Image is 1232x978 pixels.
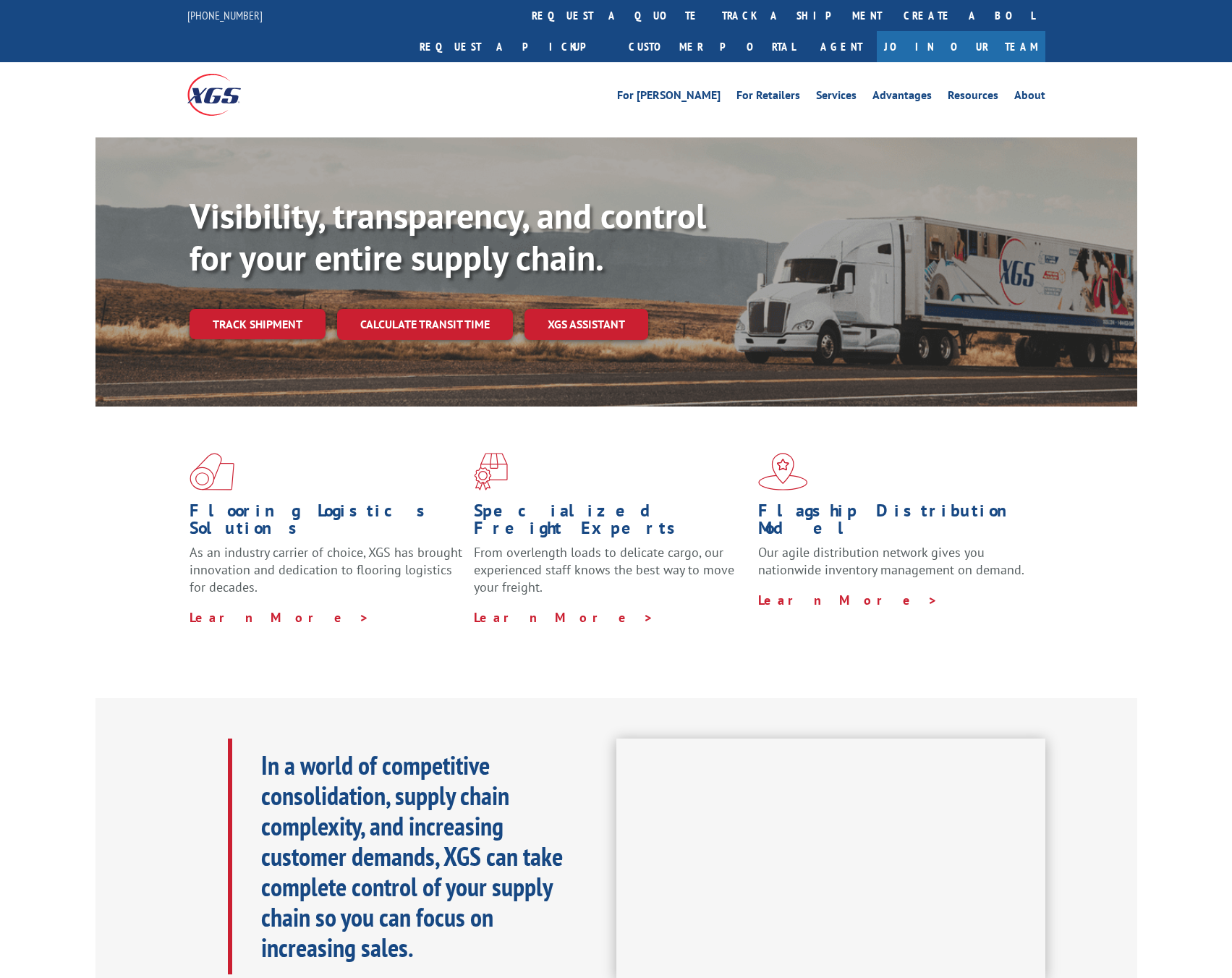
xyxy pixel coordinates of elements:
[618,31,806,62] a: Customer Portal
[758,453,808,490] img: xgs-icon-flagship-distribution-model-red
[524,309,648,340] a: XGS ASSISTANT
[877,31,1045,62] a: Join Our Team
[190,193,706,280] b: Visibility, transparency, and control for your entire supply chain.
[190,544,462,595] span: As an industry carrier of choice, XGS has brought innovation and dedication to flooring logistics...
[948,90,998,106] a: Resources
[190,609,370,626] a: Learn More >
[261,748,563,964] b: In a world of competitive consolidation, supply chain complexity, and increasing customer demands...
[190,502,463,544] h1: Flooring Logistics Solutions
[187,8,263,22] a: [PHONE_NUMBER]
[736,90,800,106] a: For Retailers
[474,544,747,608] p: From overlength loads to delicate cargo, our experienced staff knows the best way to move your fr...
[337,309,513,340] a: Calculate transit time
[617,90,721,106] a: For [PERSON_NAME]
[474,609,654,626] a: Learn More >
[1014,90,1045,106] a: About
[190,453,234,490] img: xgs-icon-total-supply-chain-intelligence-red
[409,31,618,62] a: Request a pickup
[758,544,1024,578] span: Our agile distribution network gives you nationwide inventory management on demand.
[190,309,326,339] a: Track shipment
[758,502,1032,544] h1: Flagship Distribution Model
[816,90,857,106] a: Services
[474,502,747,544] h1: Specialized Freight Experts
[474,453,508,490] img: xgs-icon-focused-on-flooring-red
[806,31,877,62] a: Agent
[758,592,938,608] a: Learn More >
[872,90,932,106] a: Advantages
